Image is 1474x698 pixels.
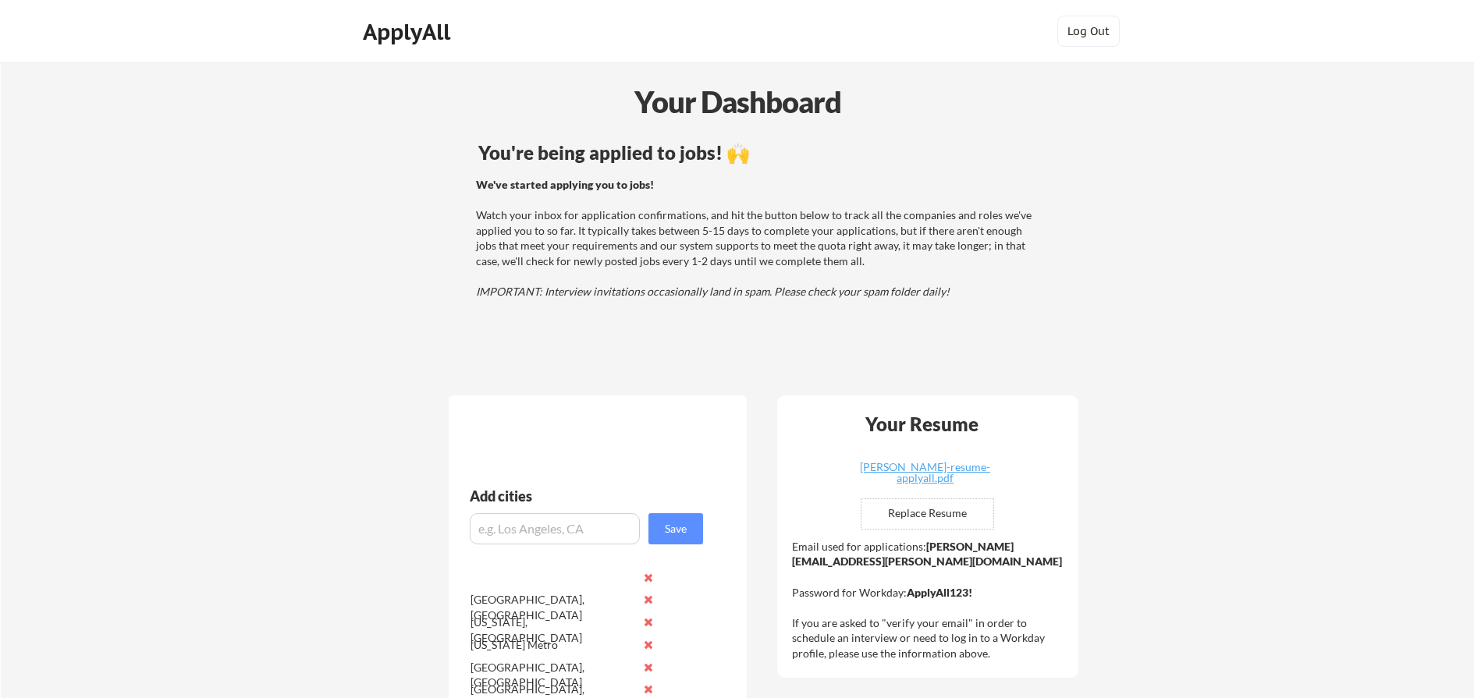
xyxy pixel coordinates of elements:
div: Email used for applications: Password for Workday: If you are asked to "verify your email" in ord... [792,539,1067,661]
strong: ApplyAll123! [907,586,972,599]
div: You're being applied to jobs! 🙌 [478,143,1041,162]
a: [PERSON_NAME]-resume-applyall.pdf [833,462,1018,486]
div: [US_STATE], [GEOGRAPHIC_DATA] [471,615,635,645]
strong: We've started applying you to jobs! [476,178,654,191]
div: [PERSON_NAME]-resume-applyall.pdf [833,462,1018,484]
div: [US_STATE] Metro [471,637,635,653]
div: Watch your inbox for application confirmations, and hit the button below to track all the compani... [476,177,1039,299]
div: Your Dashboard [2,80,1474,124]
div: [GEOGRAPHIC_DATA], [GEOGRAPHIC_DATA] [471,660,635,690]
strong: [PERSON_NAME][EMAIL_ADDRESS][PERSON_NAME][DOMAIN_NAME] [792,540,1062,569]
button: Save [648,513,703,544]
em: IMPORTANT: Interview invitations occasionally land in spam. Please check your spam folder daily! [476,285,950,298]
div: [GEOGRAPHIC_DATA], [GEOGRAPHIC_DATA] [471,592,635,622]
div: Add cities [470,489,707,503]
div: ApplyAll [363,19,455,45]
div: Your Resume [845,415,1000,434]
input: e.g. Los Angeles, CA [470,513,640,544]
button: Log Out [1057,16,1120,47]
